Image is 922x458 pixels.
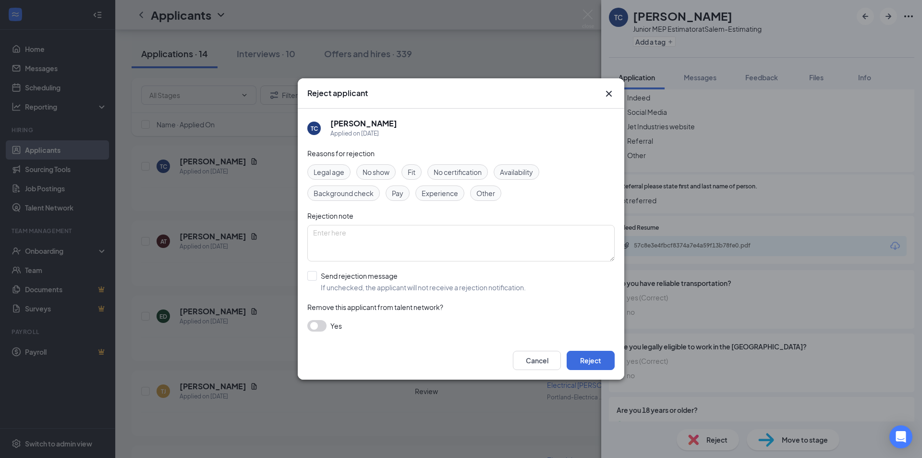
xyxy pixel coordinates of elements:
span: Yes [330,320,342,332]
span: Other [476,188,495,198]
div: Open Intercom Messenger [889,425,912,448]
div: TC [311,124,318,133]
button: Reject [567,351,615,370]
button: Close [603,88,615,99]
h5: [PERSON_NAME] [330,118,397,129]
span: No show [363,167,389,177]
span: Pay [392,188,403,198]
span: Rejection note [307,211,353,220]
div: Applied on [DATE] [330,129,397,138]
h3: Reject applicant [307,88,368,99]
svg: Cross [603,88,615,99]
span: Background check [314,188,374,198]
span: Availability [500,167,533,177]
span: Reasons for rejection [307,149,375,158]
span: Experience [422,188,458,198]
span: Fit [408,167,415,177]
span: Remove this applicant from talent network? [307,303,443,311]
span: Legal age [314,167,344,177]
button: Cancel [513,351,561,370]
span: No certification [434,167,482,177]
